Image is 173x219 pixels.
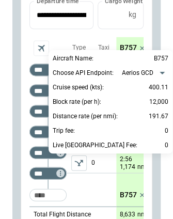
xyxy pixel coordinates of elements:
[53,54,93,63] p: Aircraft Name:
[165,124,168,137] p: 0
[53,141,137,150] p: Live [GEOGRAPHIC_DATA] Fee:
[165,139,168,151] p: 0
[122,68,168,78] div: Aerios GCD
[149,110,168,122] p: 191.67
[149,81,168,93] p: 400.11
[53,69,114,77] p: Choose API Endpoint:
[53,127,75,135] p: Trip fee:
[53,83,104,92] p: Cruise speed (kts):
[53,112,118,121] p: Distance rate (per nmi):
[154,54,168,63] p: B757
[149,96,168,108] p: 12,000
[53,98,101,106] p: Block rate (per h):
